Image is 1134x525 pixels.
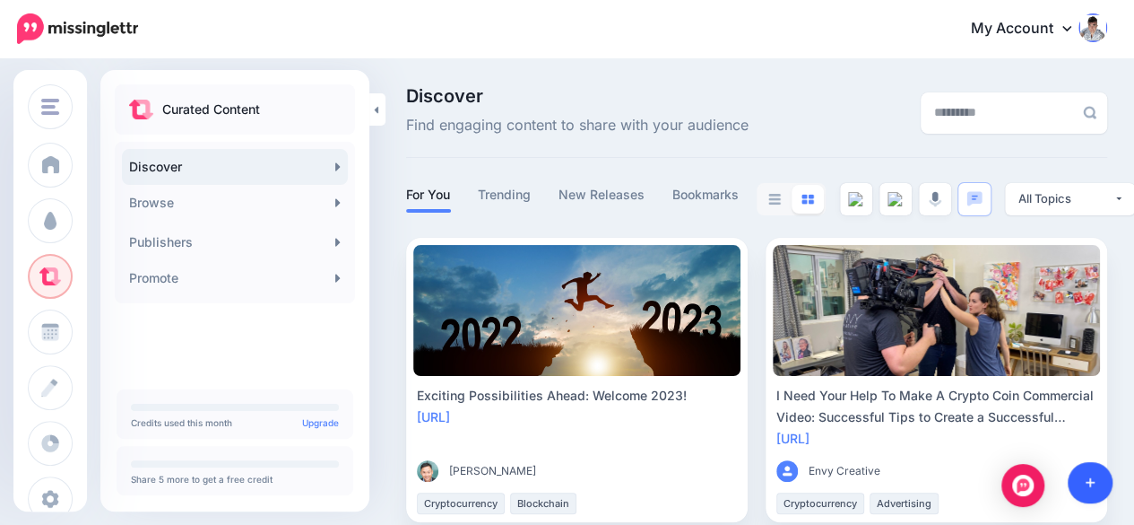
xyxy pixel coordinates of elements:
[510,493,576,514] li: Blockchain
[122,149,348,185] a: Discover
[887,192,904,206] img: video--grey.png
[406,114,749,137] span: Find engaging content to share with your audience
[17,13,138,44] img: Missinglettr
[449,462,536,480] span: [PERSON_NAME]
[417,493,505,514] li: Cryptocurrency
[809,462,880,480] span: Envy Creative
[129,100,153,119] img: curate.png
[870,493,939,514] li: Advertising
[672,184,740,206] a: Bookmarks
[929,191,941,207] img: microphone-grey.png
[162,99,260,120] p: Curated Content
[768,194,781,205] img: list-grey.png
[776,493,864,514] li: Cryptocurrency
[966,191,983,206] img: chat-square-blue.png
[122,260,348,296] a: Promote
[1018,190,1113,207] div: All Topics
[1001,464,1044,507] div: Open Intercom Messenger
[776,460,798,482] img: user_default_image.png
[406,87,749,105] span: Discover
[801,194,814,205] img: grid-blue.png
[417,409,450,424] a: [URL]
[406,184,451,206] a: For You
[776,431,809,446] a: [URL]
[1083,106,1096,119] img: search-grey-6.png
[417,460,438,482] img: O6IPQXX3SFDC3JA3LUZO6IVM3QKAV7UX_thumb.jpg
[558,184,645,206] a: New Releases
[848,192,864,206] img: article--grey.png
[953,7,1107,51] a: My Account
[41,99,59,115] img: menu.png
[478,184,532,206] a: Trending
[776,385,1096,428] div: I Need Your Help To Make A Crypto Coin Commercial Video: Successful Tips to Create a Successful C...
[417,385,737,407] div: Exciting Possibilities Ahead: Welcome 2023!
[122,185,348,221] a: Browse
[122,224,348,260] a: Publishers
